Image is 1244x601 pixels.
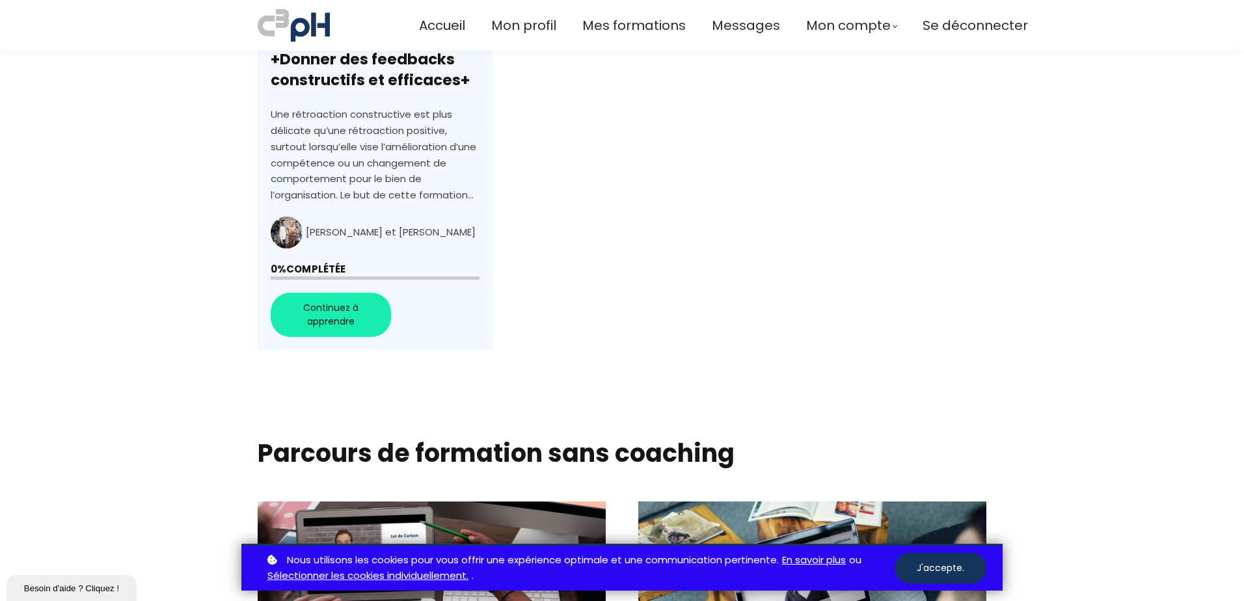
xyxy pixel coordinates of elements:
iframe: chat widget [7,572,139,601]
span: Mon compte [806,15,891,36]
button: J'accepte. [895,553,986,583]
a: Mes formations [582,15,686,36]
a: Accueil [419,15,465,36]
a: Se déconnecter [923,15,1028,36]
a: En savoir plus [782,552,846,568]
a: Mon profil [491,15,556,36]
a: Messages [712,15,780,36]
a: Sélectionner les cookies individuellement. [267,568,468,584]
p: ou . [264,552,895,585]
img: a70bc7685e0efc0bd0b04b3506828469.jpeg [258,7,330,44]
span: Nous utilisons les cookies pour vous offrir une expérience optimale et une communication pertinente. [287,552,779,568]
h1: Parcours de formation sans coaching [258,438,986,469]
